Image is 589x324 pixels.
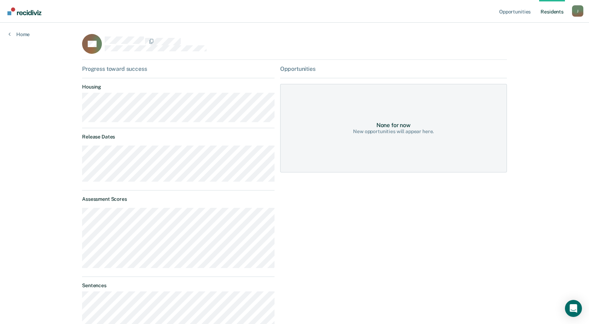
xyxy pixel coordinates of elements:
div: J [572,5,583,17]
dt: Housing [82,84,275,90]
div: Progress toward success [82,66,275,72]
a: Home [8,31,30,38]
img: Recidiviz [7,7,41,15]
dt: Assessment Scores [82,196,275,202]
div: Opportunities [280,66,507,72]
div: None for now [376,122,411,129]
dt: Release Dates [82,134,275,140]
div: Open Intercom Messenger [565,300,582,317]
dt: Sentences [82,283,275,289]
button: Profile dropdown button [572,5,583,17]
div: New opportunities will appear here. [353,129,434,135]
